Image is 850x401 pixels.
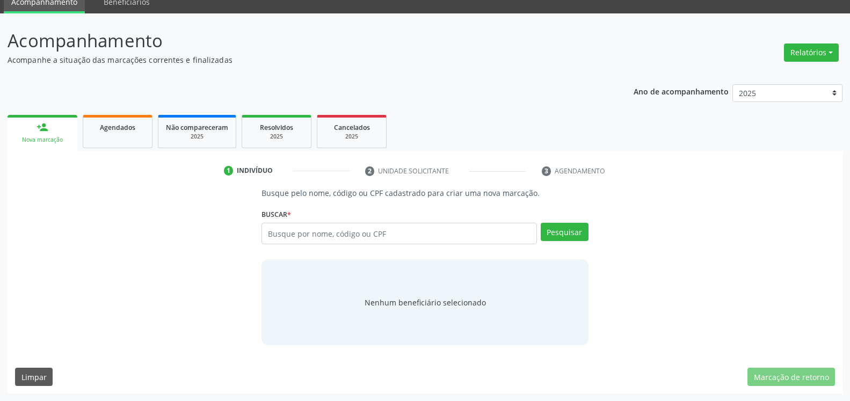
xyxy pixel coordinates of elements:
[784,43,839,62] button: Relatórios
[261,206,291,223] label: Buscar
[237,166,273,176] div: Indivíduo
[250,133,303,141] div: 2025
[365,297,486,308] span: Nenhum beneficiário selecionado
[166,123,228,132] span: Não compareceram
[15,136,70,144] div: Nova marcação
[8,54,592,65] p: Acompanhe a situação das marcações correntes e finalizadas
[260,123,293,132] span: Resolvidos
[37,121,48,133] div: person_add
[747,368,835,386] button: Marcação de retorno
[325,133,379,141] div: 2025
[166,133,228,141] div: 2025
[541,223,589,241] button: Pesquisar
[261,187,588,199] p: Busque pelo nome, código ou CPF cadastrado para criar uma nova marcação.
[261,223,536,244] input: Busque por nome, código ou CPF
[634,84,729,98] p: Ano de acompanhamento
[334,123,370,132] span: Cancelados
[100,123,135,132] span: Agendados
[15,368,53,386] button: Limpar
[8,27,592,54] p: Acompanhamento
[224,166,234,176] div: 1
